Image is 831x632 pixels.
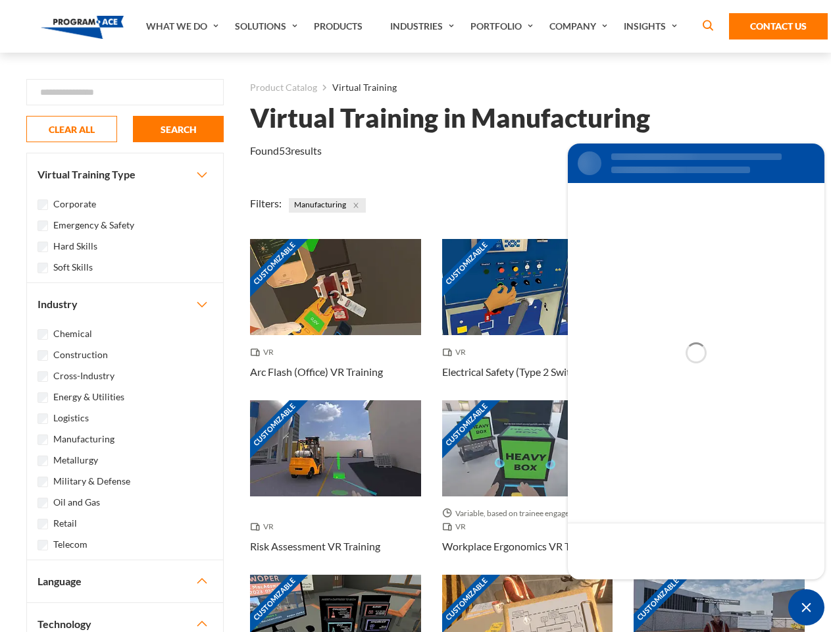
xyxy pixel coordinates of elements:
[788,589,824,625] div: Chat Widget
[442,400,613,575] a: Customizable Thumbnail - Workplace Ergonomics VR Training Variable, based on trainee engagement w...
[442,239,613,400] a: Customizable Thumbnail - Electrical Safety (Type 2 Switchgear) VR Training VR Electrical Safety (...
[38,242,48,252] input: Hard Skills
[250,400,421,575] a: Customizable Thumbnail - Risk Assessment VR Training VR Risk Assessment VR Training
[38,456,48,466] input: Metallurgy
[53,474,130,488] label: Military & Defense
[38,519,48,529] input: Retail
[250,143,322,159] p: Found results
[250,197,282,209] span: Filters:
[442,507,613,520] span: Variable, based on trainee engagement with exercises.
[442,539,601,554] h3: Workplace Ergonomics VR Training
[38,199,48,210] input: Corporate
[38,263,48,273] input: Soft Skills
[250,346,279,359] span: VR
[317,79,397,96] li: Virtual Training
[53,369,114,383] label: Cross-Industry
[27,560,223,602] button: Language
[53,260,93,275] label: Soft Skills
[250,539,380,554] h3: Risk Assessment VR Training
[250,79,317,96] a: Product Catalog
[442,520,471,533] span: VR
[53,495,100,510] label: Oil and Gas
[53,537,88,552] label: Telecom
[53,239,97,253] label: Hard Skills
[53,348,108,362] label: Construction
[38,392,48,403] input: Energy & Utilities
[38,498,48,508] input: Oil and Gas
[38,329,48,340] input: Chemical
[729,13,828,39] a: Contact Us
[250,364,383,380] h3: Arc Flash (Office) VR Training
[27,283,223,325] button: Industry
[442,364,613,380] h3: Electrical Safety (Type 2 Switchgear) VR Training
[349,198,363,213] button: Close
[289,198,366,213] span: Manufacturing
[250,107,650,130] h1: Virtual Training in Manufacturing
[279,144,291,157] em: 53
[38,413,48,424] input: Logistics
[250,520,279,533] span: VR
[26,116,117,142] button: CLEAR ALL
[250,79,805,96] nav: breadcrumb
[27,153,223,196] button: Virtual Training Type
[38,350,48,361] input: Construction
[53,390,124,404] label: Energy & Utilities
[565,140,828,583] iframe: SalesIQ Chat Window
[788,589,824,625] span: Minimize live chat window
[38,540,48,550] input: Telecom
[41,16,124,39] img: Program-Ace
[53,197,96,211] label: Corporate
[53,516,77,531] label: Retail
[38,371,48,382] input: Cross-Industry
[38,477,48,487] input: Military & Defense
[38,434,48,445] input: Manufacturing
[442,346,471,359] span: VR
[53,327,92,341] label: Chemical
[53,411,89,425] label: Logistics
[38,221,48,231] input: Emergency & Safety
[53,432,114,446] label: Manufacturing
[53,453,98,467] label: Metallurgy
[53,218,134,232] label: Emergency & Safety
[250,239,421,400] a: Customizable Thumbnail - Arc Flash (Office) VR Training VR Arc Flash (Office) VR Training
